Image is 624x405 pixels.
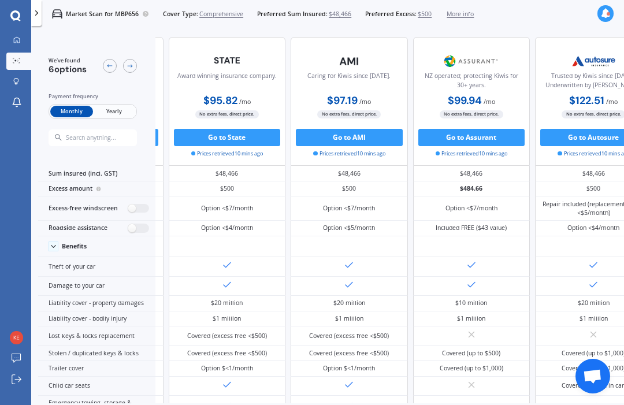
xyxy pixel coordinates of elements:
[448,94,482,107] b: $99.94
[418,10,432,18] span: $500
[445,204,497,213] div: Option <$7/month
[327,94,358,107] b: $97.19
[359,98,371,106] span: / mo
[211,299,243,307] div: $20 million
[257,10,328,18] span: Preferred Sum Insured:
[38,257,155,277] div: Theft of your car
[199,10,243,18] span: Comprehensive
[436,150,508,158] span: Prices retrieved 10 mins ago
[198,50,255,70] img: State-text-1.webp
[578,299,610,307] div: $20 million
[418,129,525,146] button: Go to Assurant
[191,150,263,158] span: Prices retrieved 10 mins ago
[440,110,503,118] span: No extra fees, direct price.
[52,9,62,19] img: car.f15378c7a67c060ca3f3.svg
[321,50,378,72] img: AMI-text-1.webp
[38,181,155,197] div: Excess amount
[38,221,155,236] div: Roadside assistance
[239,98,251,106] span: / mo
[413,166,530,181] div: $48,466
[442,349,500,358] div: Covered (up to $500)
[169,181,286,197] div: $500
[421,72,523,94] div: NZ operated; protecting Kiwis for 30+ years.
[38,196,155,221] div: Excess-free windscreen
[323,224,375,232] div: Option <$5/month
[413,181,530,197] div: $484.66
[606,98,618,106] span: / mo
[38,166,155,181] div: Sum insured (incl. GST)
[93,106,135,117] span: Yearly
[38,361,155,377] div: Trailer cover
[443,50,500,72] img: Assurant.png
[436,224,507,232] div: Included FREE ($43 value)
[177,72,277,94] div: Award winning insurance company.
[201,204,253,213] div: Option <$7/month
[169,166,286,181] div: $48,466
[457,314,485,323] div: $1 million
[580,314,608,323] div: $1 million
[38,377,155,396] div: Child car seats
[163,10,198,18] span: Cover Type:
[323,364,375,373] div: Option $<1/month
[335,314,363,323] div: $1 million
[201,364,253,373] div: Option $<1/month
[174,129,281,146] button: Go to State
[49,64,87,75] span: 6 options
[195,110,259,118] span: No extra fees, direct price.
[333,299,365,307] div: $20 million
[38,277,155,296] div: Damage to your car
[38,346,155,362] div: Stolen / duplicated keys & locks
[440,364,503,373] div: Covered (up to $1,000)
[309,349,389,358] div: Covered (excess free <$500)
[50,106,92,117] span: Monthly
[484,98,495,106] span: / mo
[307,72,391,94] div: Caring for Kiwis since [DATE].
[187,349,267,358] div: Covered (excess free <$500)
[309,332,389,340] div: Covered (excess free <$500)
[49,92,137,101] div: Payment frequency
[291,181,408,197] div: $500
[49,57,87,65] span: We've found
[329,10,351,18] span: $48,466
[38,326,155,346] div: Lost keys & locks replacement
[213,314,241,323] div: $1 million
[575,359,610,393] div: Open chat
[565,50,622,72] img: Autosure.webp
[201,224,253,232] div: Option <$4/month
[313,150,385,158] span: Prices retrieved 10 mins ago
[447,10,474,18] span: More info
[291,166,408,181] div: $48,466
[203,94,237,107] b: $95.82
[569,94,604,107] b: $122.51
[567,224,619,232] div: Option <$4/month
[187,332,267,340] div: Covered (excess free <$500)
[38,311,155,327] div: Liability cover - bodily injury
[455,299,487,307] div: $10 million
[65,134,154,142] input: Search anything...
[62,243,87,250] div: Benefits
[38,296,155,311] div: Liability cover - property damages
[66,10,139,18] p: Market Scan for MBP656
[296,129,403,146] button: Go to AMI
[323,204,375,213] div: Option <$7/month
[10,331,23,344] img: eb6406bb8c7c39e00a0c1026c860da17
[365,10,417,18] span: Preferred Excess:
[317,110,381,118] span: No extra fees, direct price.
